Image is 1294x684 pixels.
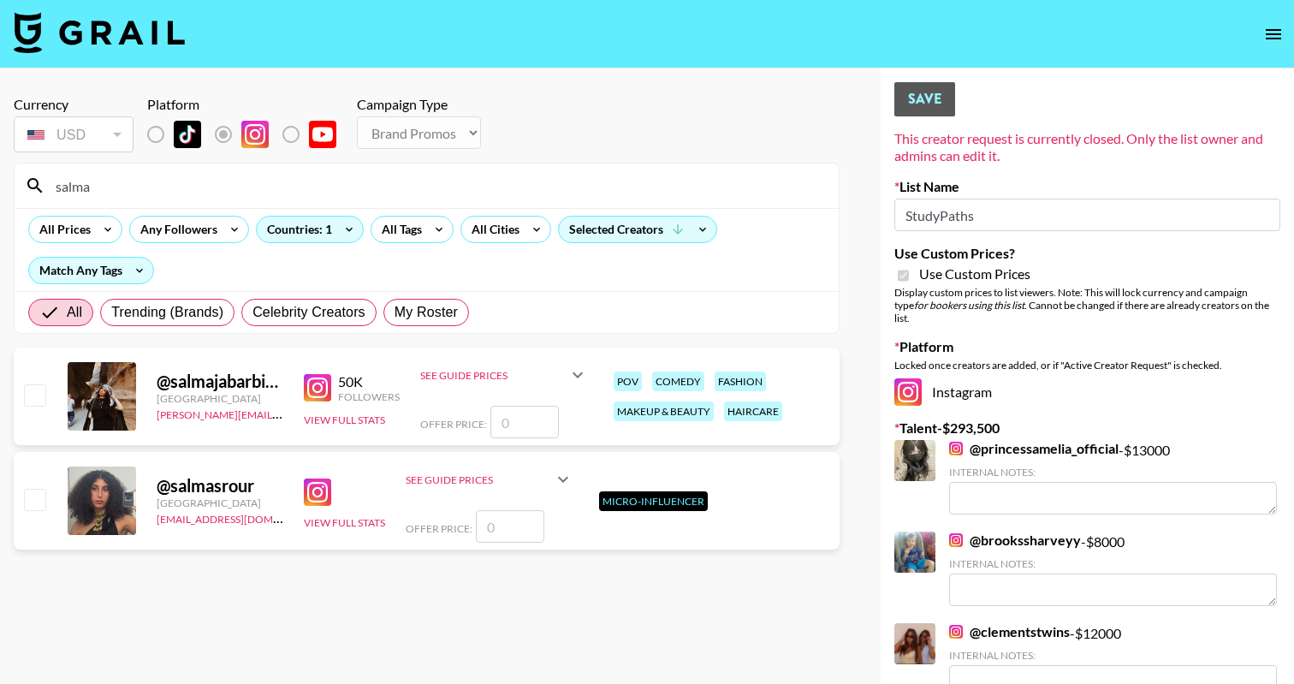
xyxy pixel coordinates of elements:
[371,217,425,242] div: All Tags
[949,649,1277,662] div: Internal Notes:
[147,116,350,152] div: Remove selected talent to change platforms
[241,121,269,148] img: Instagram
[111,302,223,323] span: Trending (Brands)
[894,130,1280,164] div: This creator request is currently closed. Only the list owner and admins can edit it.
[406,522,472,535] span: Offer Price:
[406,459,573,500] div: See Guide Prices
[14,96,134,113] div: Currency
[894,378,922,406] img: Instagram
[309,121,336,148] img: YouTube
[29,217,94,242] div: All Prices
[130,217,221,242] div: Any Followers
[914,299,1024,312] em: for bookers using this list
[157,475,283,497] div: @ salmasrour
[357,96,481,113] div: Campaign Type
[949,532,1081,549] a: @brookssharveyy
[461,217,523,242] div: All Cities
[14,12,185,53] img: Grail Talent
[338,373,400,390] div: 50K
[17,120,130,150] div: USD
[29,258,153,283] div: Match Any Tags
[724,401,782,421] div: haircare
[919,265,1030,283] span: Use Custom Prices
[949,533,963,547] img: Instagram
[614,401,714,421] div: makeup & beauty
[949,442,963,455] img: Instagram
[599,491,708,511] div: Micro-Influencer
[490,406,559,438] input: 0
[894,359,1280,372] div: Locked once creators are added, or if "Active Creator Request" is checked.
[157,509,329,526] a: [EMAIL_ADDRESS][DOMAIN_NAME]
[304,413,385,426] button: View Full Stats
[1256,17,1291,51] button: open drawer
[45,172,828,199] input: Search by User Name
[304,516,385,529] button: View Full Stats
[949,440,1277,514] div: - $ 13000
[614,372,642,391] div: pov
[157,371,283,392] div: @ salmajabarbique
[338,390,400,403] div: Followers
[406,473,553,486] div: See Guide Prices
[304,374,331,401] img: Instagram
[157,497,283,509] div: [GEOGRAPHIC_DATA]
[395,302,458,323] span: My Roster
[559,217,716,242] div: Selected Creators
[14,113,134,156] div: Currency is locked to USD
[949,623,1070,640] a: @clementstwins
[949,532,1277,606] div: - $ 8000
[715,372,766,391] div: fashion
[174,121,201,148] img: TikTok
[157,405,410,421] a: [PERSON_NAME][EMAIL_ADDRESS][DOMAIN_NAME]
[257,217,363,242] div: Countries: 1
[157,392,283,405] div: [GEOGRAPHIC_DATA]
[476,510,544,543] input: 0
[420,354,588,396] div: See Guide Prices
[894,178,1280,195] label: List Name
[894,338,1280,355] label: Platform
[949,440,1119,457] a: @princessamelia_official
[894,245,1280,262] label: Use Custom Prices?
[894,82,955,116] button: Save
[420,369,567,382] div: See Guide Prices
[304,479,331,506] img: Instagram
[67,302,82,323] span: All
[949,466,1277,479] div: Internal Notes:
[949,557,1277,570] div: Internal Notes:
[894,419,1280,437] label: Talent - $ 293,500
[894,378,1280,406] div: Instagram
[252,302,365,323] span: Celebrity Creators
[147,96,350,113] div: Platform
[420,418,487,431] span: Offer Price:
[949,625,963,639] img: Instagram
[894,286,1280,324] div: Display custom prices to list viewers. Note: This will lock currency and campaign type . Cannot b...
[652,372,704,391] div: comedy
